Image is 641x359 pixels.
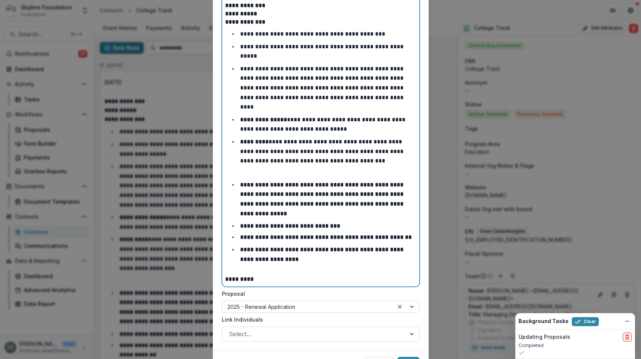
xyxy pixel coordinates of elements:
[623,317,632,326] button: Dismiss
[518,318,569,325] h2: Background Tasks
[518,334,570,340] h2: Updating Proposals
[222,316,415,323] label: Link Individuals
[623,332,632,341] button: delete
[222,290,415,298] label: Proposal
[395,302,404,311] div: Clear selected options
[518,342,632,349] p: Completed
[572,317,599,326] button: Clear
